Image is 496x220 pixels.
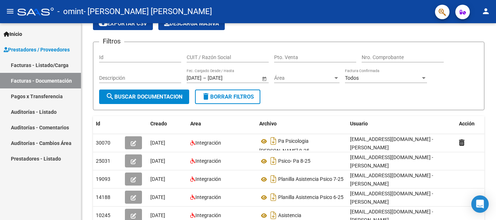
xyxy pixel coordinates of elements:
[256,116,347,132] datatable-header-cell: Archivo
[99,20,147,27] span: Exportar CSV
[195,176,221,182] span: Integración
[164,20,219,27] span: Descarga Masiva
[278,158,310,164] span: Psico- Pa 8-25
[96,176,110,182] span: 19093
[99,19,107,28] mat-icon: cloud_download
[269,191,278,203] i: Descargar documento
[99,90,189,104] button: Buscar Documentacion
[96,121,100,126] span: Id
[150,176,165,182] span: [DATE]
[93,116,122,132] datatable-header-cell: Id
[195,140,221,146] span: Integración
[99,36,124,46] h3: Filtros
[274,75,333,81] span: Área
[481,7,490,16] mat-icon: person
[195,194,221,200] span: Integración
[259,121,277,126] span: Archivo
[350,173,433,187] span: [EMAIL_ADDRESS][DOMAIN_NAME] - [PERSON_NAME]
[150,212,165,218] span: [DATE]
[96,194,110,200] span: 14188
[147,116,187,132] datatable-header-cell: Creado
[96,140,110,146] span: 30070
[350,136,433,150] span: [EMAIL_ADDRESS][DOMAIN_NAME] - [PERSON_NAME]
[4,30,22,38] span: Inicio
[150,121,167,126] span: Creado
[195,158,221,164] span: Integración
[278,177,343,182] span: Planilla Asistencia Psico 7-25
[203,75,206,81] span: –
[195,212,221,218] span: Integración
[84,4,212,20] span: - [PERSON_NAME] [PERSON_NAME]
[345,75,359,81] span: Todos
[269,155,278,167] i: Descargar documento
[106,94,183,100] span: Buscar Documentacion
[96,212,110,218] span: 10245
[278,213,301,219] span: Asistencia
[150,140,165,146] span: [DATE]
[202,92,210,101] mat-icon: delete
[347,116,456,132] datatable-header-cell: Usuario
[350,191,433,205] span: [EMAIL_ADDRESS][DOMAIN_NAME] - [PERSON_NAME]
[6,7,15,16] mat-icon: menu
[4,46,70,54] span: Prestadores / Proveedores
[187,116,256,132] datatable-header-cell: Area
[202,94,254,100] span: Borrar Filtros
[459,121,475,126] span: Acción
[57,4,84,20] span: - omint
[260,75,268,82] button: Open calendar
[471,195,489,213] div: Open Intercom Messenger
[158,17,225,30] app-download-masive: Descarga masiva de comprobantes (adjuntos)
[350,121,368,126] span: Usuario
[190,121,201,126] span: Area
[195,90,260,104] button: Borrar Filtros
[259,138,309,154] span: Pa Psicologia [PERSON_NAME] 9-25
[150,158,165,164] span: [DATE]
[158,17,225,30] button: Descarga Masiva
[269,173,278,185] i: Descargar documento
[106,92,114,101] mat-icon: search
[96,158,110,164] span: 25031
[456,116,492,132] datatable-header-cell: Acción
[269,135,278,147] i: Descargar documento
[278,195,343,200] span: Planilla Asistencia Psico 6-25
[187,75,202,81] input: Fecha inicio
[350,154,433,169] span: [EMAIL_ADDRESS][DOMAIN_NAME] - [PERSON_NAME]
[208,75,243,81] input: Fecha fin
[150,194,165,200] span: [DATE]
[93,17,153,30] button: Exportar CSV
